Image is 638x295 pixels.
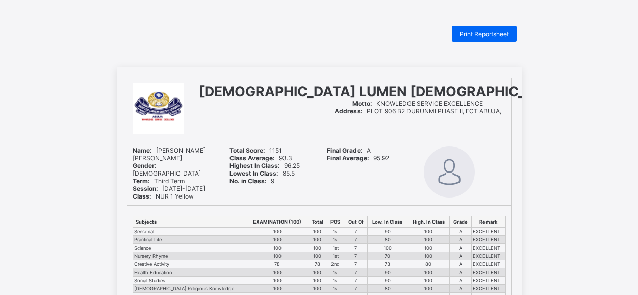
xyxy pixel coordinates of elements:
td: EXCELLENT [472,260,505,268]
td: 70 [367,252,407,260]
td: 7 [344,244,368,252]
td: A [449,285,472,293]
td: 100 [308,228,327,236]
td: 100 [407,285,450,293]
td: 100 [308,285,327,293]
td: 100 [247,252,308,260]
b: No. in Class: [229,177,267,185]
b: Highest In Class: [229,162,280,169]
span: A [327,146,371,154]
td: 100 [247,244,308,252]
th: Subjects [133,216,247,228]
span: [PERSON_NAME] [PERSON_NAME] [133,146,206,162]
td: A [449,277,472,285]
span: 93.3 [229,154,292,162]
td: 80 [367,285,407,293]
span: [DEMOGRAPHIC_DATA] LUMEN [DEMOGRAPHIC_DATA] SCHOOLS [199,83,637,100]
th: Grade [449,216,472,228]
b: Name: [133,146,152,154]
span: Third Term [133,177,185,185]
td: EXCELLENT [472,244,505,252]
td: Nursery Rhyme [133,252,247,260]
td: A [449,268,472,277]
td: EXCELLENT [472,268,505,277]
td: 1st [327,228,344,236]
td: A [449,260,472,268]
span: [DATE]-[DATE] [133,185,205,192]
td: 100 [407,277,450,285]
b: Class: [133,192,151,200]
td: 90 [367,228,407,236]
td: 80 [407,260,450,268]
td: 78 [308,260,327,268]
b: Lowest In Class: [229,169,278,177]
td: A [449,236,472,244]
td: 1st [327,285,344,293]
td: Science [133,244,247,252]
td: 100 [308,268,327,277]
td: Health Education [133,268,247,277]
td: EXCELLENT [472,228,505,236]
span: NUR 1 Yellow [133,192,194,200]
td: 7 [344,285,368,293]
td: 90 [367,277,407,285]
td: 1st [327,268,344,277]
td: 1st [327,277,344,285]
td: 7 [344,277,368,285]
td: 100 [247,228,308,236]
td: 7 [344,252,368,260]
td: 100 [247,236,308,244]
td: A [449,244,472,252]
td: 1st [327,236,344,244]
td: EXCELLENT [472,277,505,285]
td: 78 [247,260,308,268]
td: 90 [367,268,407,277]
b: Address: [335,107,363,115]
th: Low. In Class [367,216,407,228]
span: 1151 [229,146,282,154]
td: 7 [344,236,368,244]
td: 7 [344,260,368,268]
td: [DEMOGRAPHIC_DATA] Religious Knowledge [133,285,247,293]
span: PLOT 906 B2 DURUNMI PHASE II, FCT ABUJA, [335,107,501,115]
th: Total [308,216,327,228]
span: Print Reportsheet [460,30,509,38]
b: Motto: [352,100,372,107]
td: 100 [407,268,450,277]
td: Practical Life [133,236,247,244]
span: 95.92 [327,154,389,162]
td: 100 [247,285,308,293]
td: EXCELLENT [472,252,505,260]
span: KNOWLEDGE SERVICE EXCELLENCE [352,100,483,107]
span: 9 [229,177,274,185]
td: A [449,228,472,236]
td: 1st [327,252,344,260]
td: 100 [407,236,450,244]
b: Total Score: [229,146,265,154]
span: [DEMOGRAPHIC_DATA] [133,162,201,177]
b: Final Grade: [327,146,363,154]
td: Sensorial [133,228,247,236]
th: High. In Class [407,216,450,228]
th: POS [327,216,344,228]
td: 100 [308,252,327,260]
b: Class Average: [229,154,275,162]
td: 100 [407,228,450,236]
td: A [449,252,472,260]
td: 100 [308,236,327,244]
th: Out Of [344,216,368,228]
td: 73 [367,260,407,268]
td: 100 [367,244,407,252]
td: 100 [247,277,308,285]
td: 80 [367,236,407,244]
td: EXCELLENT [472,285,505,293]
td: 7 [344,228,368,236]
td: Social Studies [133,277,247,285]
td: 100 [308,244,327,252]
td: 100 [247,268,308,277]
b: Session: [133,185,158,192]
b: Final Average: [327,154,369,162]
td: 2nd [327,260,344,268]
td: EXCELLENT [472,236,505,244]
td: 100 [407,244,450,252]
